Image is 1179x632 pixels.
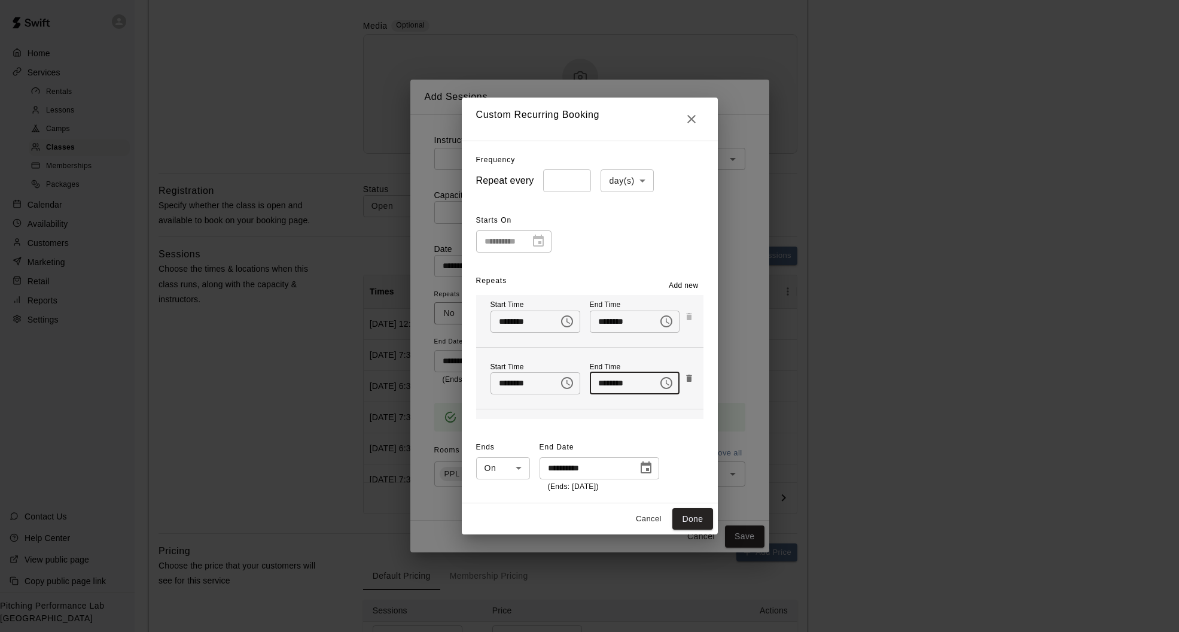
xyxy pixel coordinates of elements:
button: Choose time, selected time is 5:30 PM [555,309,579,333]
span: End Date [540,438,659,457]
button: Add new [664,276,703,296]
div: day(s) [601,169,653,192]
button: Choose time, selected time is 7:30 PM [654,371,678,395]
div: On [476,457,530,479]
button: Choose time, selected time is 6:30 PM [654,309,678,333]
p: (Ends: [DATE]) [548,481,651,493]
p: End Time [590,300,680,310]
h6: Repeat every [476,172,534,189]
span: Frequency [476,156,516,164]
button: Choose date, selected date is Oct 27, 2025 [634,456,658,480]
button: Choose time, selected time is 6:30 PM [555,371,579,395]
span: Ends [476,438,530,457]
span: Repeats [476,276,507,285]
span: Add new [669,280,699,292]
h2: Custom Recurring Booking [462,98,718,141]
span: Starts On [476,211,552,230]
p: End Time [590,362,680,372]
p: Start Time [491,362,580,372]
p: Start Time [491,300,580,310]
button: Done [672,508,712,530]
button: Close [680,107,703,131]
button: Remove [680,369,699,388]
button: Cancel [629,510,668,528]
